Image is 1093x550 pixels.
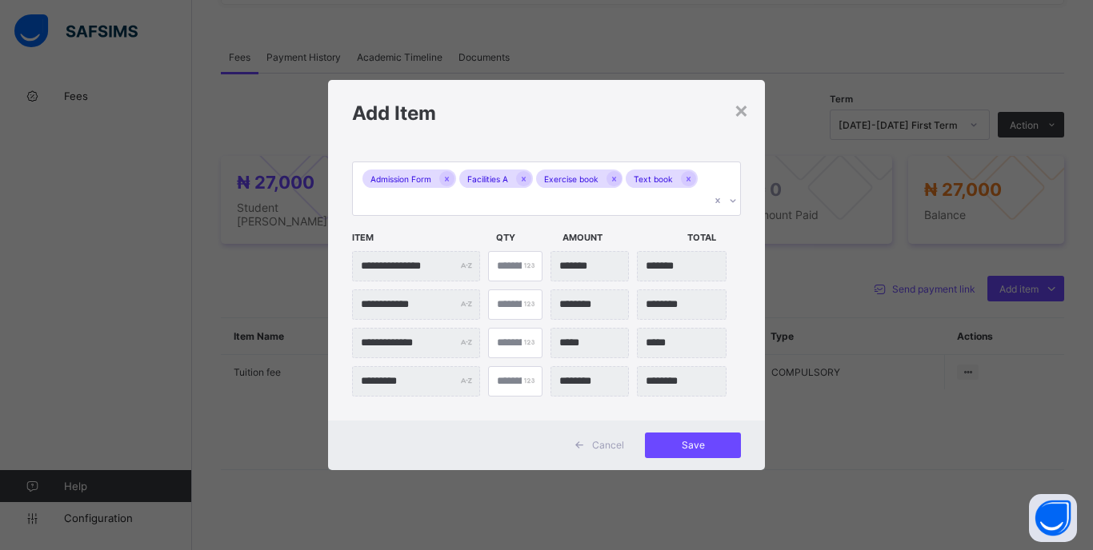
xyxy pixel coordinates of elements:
[536,169,607,188] div: Exercise book
[734,96,749,123] div: ×
[496,224,555,251] span: Qty
[592,439,624,451] span: Cancel
[362,169,439,188] div: Admission Form
[687,224,746,251] span: Total
[626,169,681,188] div: Text book
[352,102,741,125] h1: Add Item
[459,169,516,188] div: Facilities A
[352,224,488,251] span: Item
[657,439,729,451] span: Save
[563,224,679,251] span: Amount
[1029,494,1077,542] button: Open asap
